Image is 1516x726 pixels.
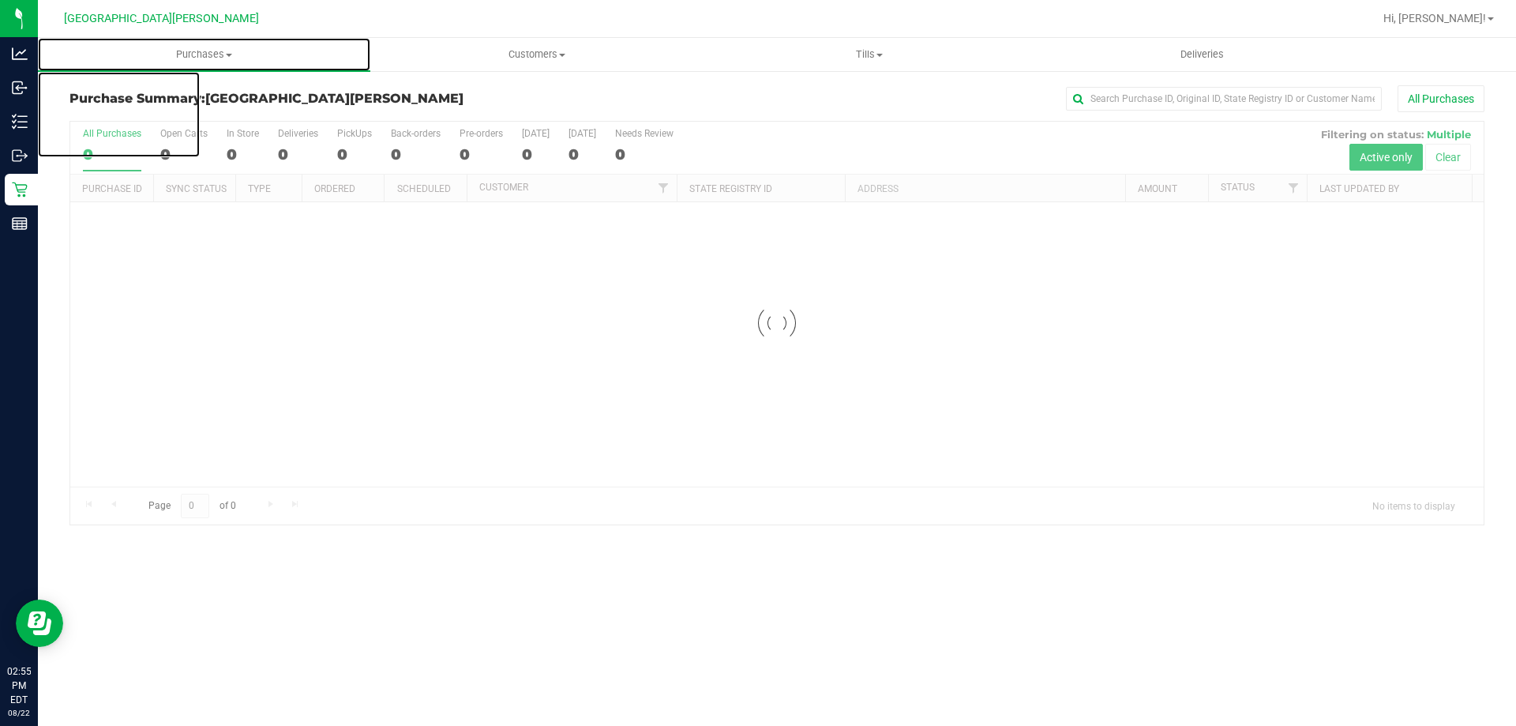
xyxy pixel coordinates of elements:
p: 02:55 PM EDT [7,664,31,707]
span: [GEOGRAPHIC_DATA][PERSON_NAME] [205,91,463,106]
span: Tills [704,47,1034,62]
a: Customers [370,38,703,71]
inline-svg: Analytics [12,46,28,62]
input: Search Purchase ID, Original ID, State Registry ID or Customer Name... [1066,87,1382,111]
inline-svg: Retail [12,182,28,197]
span: [GEOGRAPHIC_DATA][PERSON_NAME] [64,12,259,25]
inline-svg: Inventory [12,114,28,130]
span: Hi, [PERSON_NAME]! [1383,12,1486,24]
h3: Purchase Summary: [69,92,541,106]
inline-svg: Reports [12,216,28,231]
span: Deliveries [1159,47,1245,62]
a: Purchases [38,38,370,71]
a: Deliveries [1036,38,1368,71]
a: Tills [703,38,1035,71]
inline-svg: Inbound [12,80,28,96]
p: 08/22 [7,707,31,719]
iframe: Resource center [16,600,63,647]
button: All Purchases [1398,85,1484,112]
span: Purchases [38,47,370,62]
span: Customers [371,47,702,62]
inline-svg: Outbound [12,148,28,164]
